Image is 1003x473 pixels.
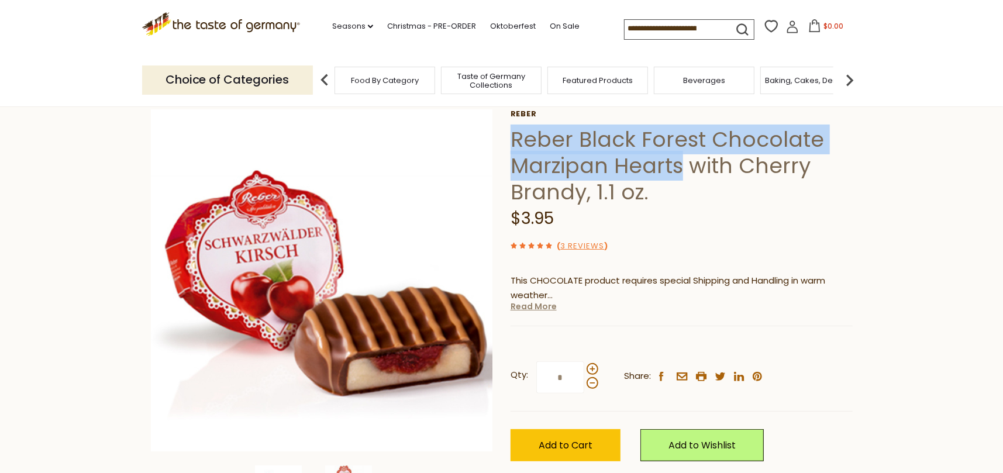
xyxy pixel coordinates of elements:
[511,368,528,382] strong: Qty:
[801,19,851,37] button: $0.00
[766,76,856,85] a: Baking, Cakes, Desserts
[490,20,536,33] a: Oktoberfest
[560,240,604,253] a: 3 Reviews
[536,361,584,393] input: Qty:
[550,20,580,33] a: On Sale
[387,20,476,33] a: Christmas - PRE-ORDER
[624,369,651,384] span: Share:
[539,439,592,452] span: Add to Cart
[511,126,853,205] h1: Reber Black Forest Chocolate Marzipan Hearts with Cherry Brandy, 1.1 oz.
[511,109,853,119] a: Reber
[838,68,861,92] img: next arrow
[563,76,633,85] a: Featured Products
[151,109,493,451] img: Reber Black Forest Chocolate Marzipan Hearts with Cherry Brandy, 1.1 oz.
[511,207,554,230] span: $3.95
[351,76,419,85] a: Food By Category
[823,21,843,31] span: $0.00
[511,429,621,461] button: Add to Cart
[511,274,853,303] p: This CHOCOLATE product requires special Shipping and Handling in warm weather
[511,301,557,312] a: Read More
[557,240,608,251] span: ( )
[142,65,313,94] p: Choice of Categories
[313,68,336,92] img: previous arrow
[444,72,538,89] a: Taste of Germany Collections
[683,76,725,85] a: Beverages
[332,20,373,33] a: Seasons
[640,429,764,461] a: Add to Wishlist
